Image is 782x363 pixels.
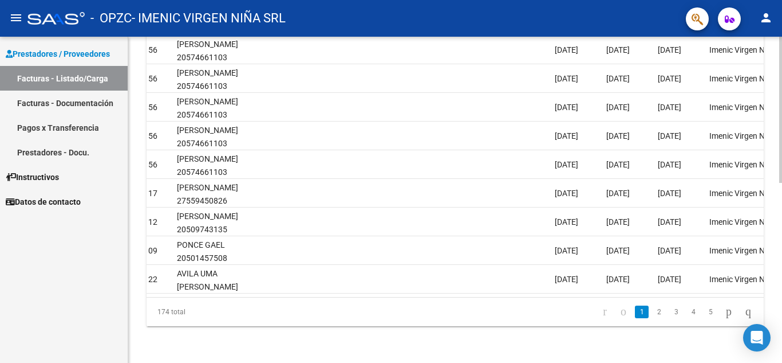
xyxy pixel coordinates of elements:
div: Open Intercom Messenger [743,324,771,352]
div: [PERSON_NAME] 20574661103 [177,124,259,150]
span: [DATE] [606,131,630,140]
div: 117 [144,187,157,200]
span: [DATE] [658,74,681,83]
div: 156 [144,72,157,85]
span: [DATE] [658,217,681,227]
div: [PERSON_NAME] 27559450826 [177,181,259,208]
span: Prestadores / Proveedores [6,48,110,60]
span: [DATE] [606,103,630,112]
span: - OPZC [90,6,132,31]
span: [DATE] [658,45,681,54]
span: [DATE] [658,131,681,140]
li: page 4 [685,302,702,322]
li: page 5 [702,302,719,322]
span: Imenic Virgen Niña [709,189,776,198]
span: [DATE] [555,131,578,140]
div: AVILA UMA [PERSON_NAME] 27520149185 [177,267,259,306]
div: 156 [144,101,157,114]
li: page 2 [650,302,668,322]
a: go to last page [740,306,756,318]
span: [DATE] [606,217,630,227]
div: 156 [144,158,157,171]
mat-icon: person [759,11,773,25]
span: - IMENIC VIRGEN NIÑA SRL [132,6,286,31]
div: [PERSON_NAME] 20509743135 [177,210,259,236]
a: 1 [635,306,649,318]
div: 109 [144,244,157,257]
span: [DATE] [555,217,578,227]
span: Instructivos [6,171,59,184]
span: [DATE] [555,103,578,112]
span: [DATE] [555,189,578,198]
a: go to first page [598,306,612,318]
span: [DATE] [658,160,681,169]
span: Imenic Virgen Niña [709,275,776,284]
span: [DATE] [658,246,681,255]
span: Imenic Virgen Niña [709,246,776,255]
span: [DATE] [658,189,681,198]
span: [DATE] [606,45,630,54]
div: 156 [144,130,157,143]
div: 122 [144,273,157,286]
span: [DATE] [555,246,578,255]
a: go to next page [721,306,737,318]
a: 5 [704,306,717,318]
div: [PERSON_NAME] 20574661103 [177,38,259,64]
span: [DATE] [606,275,630,284]
div: [PERSON_NAME] 20574661103 [177,95,259,122]
span: [DATE] [606,160,630,169]
div: [PERSON_NAME] 20574661103 [177,67,259,93]
span: [DATE] [606,246,630,255]
span: Imenic Virgen Niña [709,74,776,83]
span: [DATE] [606,189,630,198]
a: 3 [669,306,683,318]
a: go to previous page [615,306,631,318]
mat-icon: menu [9,11,23,25]
span: [DATE] [555,160,578,169]
div: 112 [144,216,157,229]
span: [DATE] [555,45,578,54]
div: [PERSON_NAME] 20574661103 [177,153,259,179]
div: 156 [144,44,157,57]
a: 2 [652,306,666,318]
span: [DATE] [658,103,681,112]
span: Datos de contacto [6,196,81,208]
li: page 3 [668,302,685,322]
span: Imenic Virgen Niña [709,103,776,112]
span: Imenic Virgen Niña [709,131,776,140]
span: [DATE] [606,74,630,83]
span: Imenic Virgen Niña [709,160,776,169]
span: Imenic Virgen Niña [709,45,776,54]
div: 174 total [147,298,268,326]
span: [DATE] [555,275,578,284]
span: [DATE] [555,74,578,83]
span: Imenic Virgen Niña [709,217,776,227]
li: page 1 [633,302,650,322]
div: PONCE GAEL 20501457508 [177,239,259,265]
span: [DATE] [658,275,681,284]
a: 4 [686,306,700,318]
